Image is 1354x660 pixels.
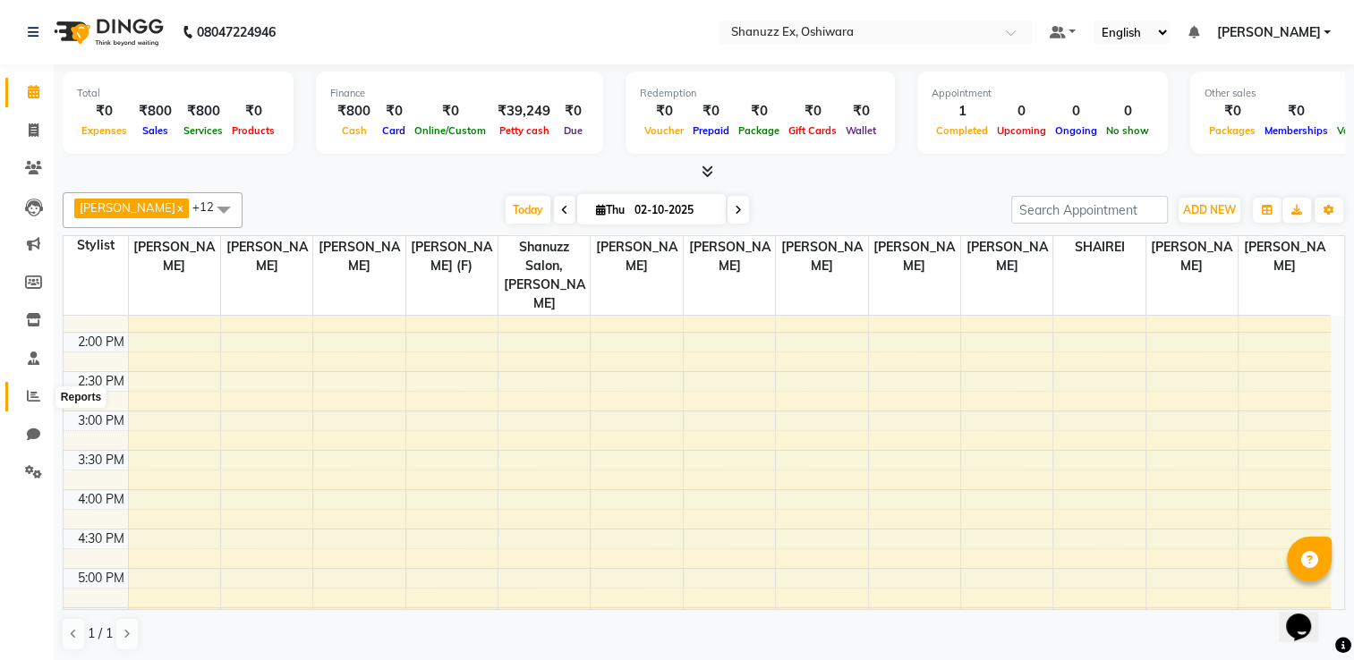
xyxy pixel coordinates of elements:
[378,101,410,122] div: ₹0
[175,200,183,215] a: x
[558,101,589,122] div: ₹0
[406,236,498,277] span: [PERSON_NAME] (F)
[179,124,227,137] span: Services
[992,101,1051,122] div: 0
[932,124,992,137] span: Completed
[932,86,1154,101] div: Appointment
[776,236,867,277] span: [PERSON_NAME]
[688,124,734,137] span: Prepaid
[88,624,113,643] span: 1 / 1
[227,124,279,137] span: Products
[74,608,128,627] div: 5:30 PM
[227,101,279,122] div: ₹0
[46,7,168,57] img: logo
[1260,124,1333,137] span: Memberships
[1051,101,1102,122] div: 0
[77,124,132,137] span: Expenses
[1051,124,1102,137] span: Ongoing
[1216,23,1320,42] span: [PERSON_NAME]
[197,7,276,57] b: 08047224946
[74,451,128,470] div: 3:30 PM
[74,333,128,351] div: 2:00 PM
[592,203,629,216] span: Thu
[640,101,688,122] div: ₹0
[410,101,490,122] div: ₹0
[495,124,554,137] span: Petty cash
[1146,236,1238,277] span: [PERSON_NAME]
[56,387,106,409] div: Reports
[74,411,128,430] div: 3:00 PM
[132,101,179,122] div: ₹800
[640,86,881,101] div: Redemption
[784,101,841,122] div: ₹0
[1011,196,1168,224] input: Search Appointment
[77,86,279,101] div: Total
[841,101,881,122] div: ₹0
[490,101,558,122] div: ₹39,249
[179,101,227,122] div: ₹800
[221,236,312,277] span: [PERSON_NAME]
[80,200,175,215] span: [PERSON_NAME]
[378,124,410,137] span: Card
[74,569,128,588] div: 5:00 PM
[640,124,688,137] span: Voucher
[1260,101,1333,122] div: ₹0
[129,236,220,277] span: [PERSON_NAME]
[841,124,881,137] span: Wallet
[1205,124,1260,137] span: Packages
[1205,101,1260,122] div: ₹0
[192,199,227,214] span: +12
[330,86,589,101] div: Finance
[410,124,490,137] span: Online/Custom
[498,236,590,315] span: Shanuzz Salon, [PERSON_NAME]
[784,124,841,137] span: Gift Cards
[688,101,734,122] div: ₹0
[961,236,1052,277] span: [PERSON_NAME]
[138,124,173,137] span: Sales
[1053,236,1145,258] span: SHAIREI
[1102,124,1154,137] span: No show
[1279,588,1336,642] iframe: chat widget
[506,196,550,224] span: Today
[1102,101,1154,122] div: 0
[330,101,378,122] div: ₹800
[1179,198,1240,223] button: ADD NEW
[74,490,128,509] div: 4:00 PM
[337,124,371,137] span: Cash
[77,101,132,122] div: ₹0
[1239,236,1331,277] span: [PERSON_NAME]
[684,236,775,277] span: [PERSON_NAME]
[74,372,128,391] div: 2:30 PM
[992,124,1051,137] span: Upcoming
[559,124,587,137] span: Due
[74,529,128,548] div: 4:30 PM
[869,236,960,277] span: [PERSON_NAME]
[734,101,784,122] div: ₹0
[734,124,784,137] span: Package
[1183,203,1236,216] span: ADD NEW
[64,236,128,255] div: Stylist
[313,236,404,277] span: [PERSON_NAME]
[932,101,992,122] div: 1
[591,236,682,277] span: [PERSON_NAME]
[629,197,719,224] input: 2025-10-02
